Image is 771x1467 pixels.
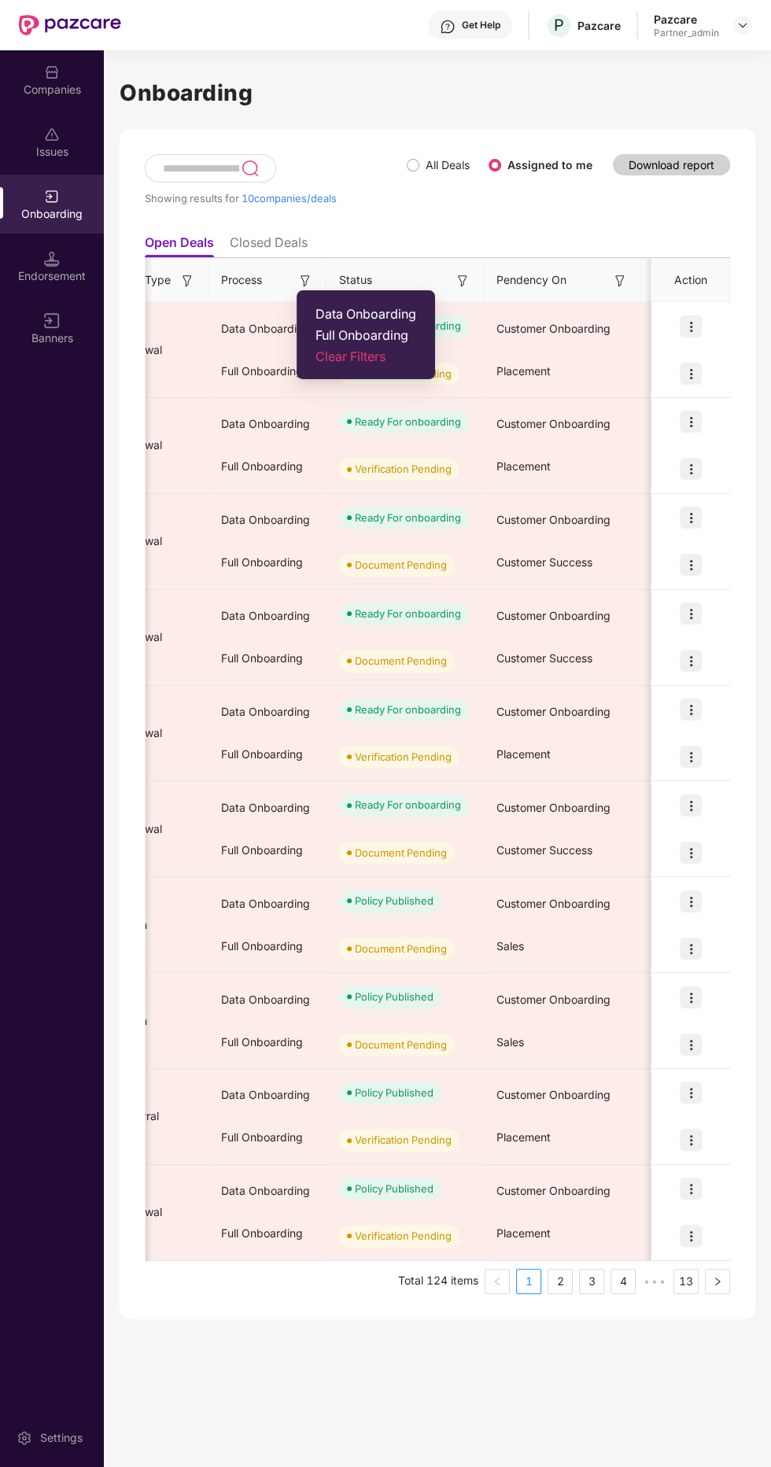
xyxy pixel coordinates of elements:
div: Data Onboarding [208,499,326,541]
img: icon [680,938,702,960]
div: Policy Published [355,989,433,1004]
div: 1 days [641,308,759,350]
div: Policy Published [355,893,433,909]
span: Customer Onboarding [496,609,611,622]
div: Full Onboarding [208,445,326,488]
div: Verification Pending [355,749,452,765]
img: svg+xml;base64,PHN2ZyB3aWR0aD0iMTYiIGhlaWdodD0iMTYiIHZpZXdCb3g9IjAgMCAxNiAxNiIgZmlsbD0ibm9uZSIgeG... [612,273,628,289]
div: 1 days [641,541,759,584]
div: Verification Pending [355,1228,452,1244]
div: 5 days [641,1074,759,1116]
a: 4 [611,1270,635,1293]
button: left [485,1269,510,1294]
img: icon [680,1225,702,1247]
div: 5 days [641,1116,759,1159]
div: Data Onboarding [208,308,326,350]
img: icon [680,1082,702,1104]
img: icon [680,650,702,672]
span: Customer Onboarding [496,1088,611,1101]
img: svg+xml;base64,PHN2ZyB3aWR0aD0iMjAiIGhlaWdodD0iMjAiIHZpZXdCb3g9IjAgMCAyMCAyMCIgZmlsbD0ibm9uZSIgeG... [44,189,60,205]
a: 2 [548,1270,572,1293]
span: Pendency On [496,271,566,289]
div: 1 days [641,595,759,637]
h1: Onboarding [120,76,755,110]
div: Full Onboarding [208,925,326,968]
div: Full Onboarding [208,1021,326,1063]
span: Customer Success [496,651,592,665]
div: Full Onboarding [208,829,326,872]
li: Open Deals [145,234,214,257]
div: Showing results for [145,192,407,205]
button: Download report [613,154,730,175]
a: 1 [517,1270,540,1293]
img: svg+xml;base64,PHN2ZyB3aWR0aD0iMTYiIGhlaWdodD0iMTYiIHZpZXdCb3g9IjAgMCAxNiAxNiIgZmlsbD0ibm9uZSIgeG... [44,313,60,329]
div: Full Onboarding [208,350,326,393]
span: Full Onboarding [315,327,416,343]
button: right [705,1269,730,1294]
li: 13 [673,1269,699,1294]
th: Action [651,259,730,302]
span: Customer Onboarding [496,322,611,335]
div: Policy Published [355,1181,433,1196]
img: icon [680,890,702,912]
div: 1 days [641,829,759,872]
div: Full Onboarding [208,733,326,776]
label: All Deals [426,158,470,171]
img: svg+xml;base64,PHN2ZyB3aWR0aD0iMTYiIGhlaWdodD0iMTYiIHZpZXdCb3g9IjAgMCAxNiAxNiIgZmlsbD0ibm9uZSIgeG... [179,273,195,289]
img: New Pazcare Logo [19,15,121,35]
li: 2 [548,1269,573,1294]
div: 4 days [641,637,759,680]
th: Pendency [641,259,759,302]
li: 1 [516,1269,541,1294]
img: svg+xml;base64,PHN2ZyB3aWR0aD0iMTYiIGhlaWdodD0iMTYiIHZpZXdCb3g9IjAgMCAxNiAxNiIgZmlsbD0ibm9uZSIgeG... [455,273,470,289]
span: Process [221,271,262,289]
div: Document Pending [355,557,447,573]
img: icon [680,1178,702,1200]
div: 5 days [641,883,759,925]
span: Clear Filters [315,348,416,364]
span: Data Onboarding [315,306,416,322]
div: Full Onboarding [208,1116,326,1159]
img: svg+xml;base64,PHN2ZyB3aWR0aD0iMjQiIGhlaWdodD0iMjUiIHZpZXdCb3g9IjAgMCAyNCAyNSIgZmlsbD0ibm9uZSIgeG... [241,159,259,178]
li: 3 [579,1269,604,1294]
div: 1 days [641,445,759,488]
div: Data Onboarding [208,979,326,1021]
img: svg+xml;base64,PHN2ZyBpZD0iU2V0dGluZy0yMHgyMCIgeG1sbnM9Imh0dHA6Ly93d3cudzMub3JnLzIwMDAvc3ZnIiB3aW... [17,1430,32,1446]
div: Full Onboarding [208,1212,326,1255]
span: Customer Success [496,843,592,857]
img: icon [680,1034,702,1056]
img: svg+xml;base64,PHN2ZyB3aWR0aD0iMTYiIGhlaWdodD0iMTYiIHZpZXdCb3g9IjAgMCAxNiAxNiIgZmlsbD0ibm9uZSIgeG... [297,273,313,289]
div: Document Pending [355,941,447,956]
li: Next 5 Pages [642,1269,667,1294]
img: svg+xml;base64,PHN2ZyBpZD0iSXNzdWVzX2Rpc2FibGVkIiB4bWxucz0iaHR0cDovL3d3dy53My5vcmcvMjAwMC9zdmciIH... [44,127,60,142]
div: 1 days [641,787,759,829]
span: Placement [496,1226,551,1240]
span: Placement [496,364,551,378]
div: 1 days [641,350,759,393]
div: Full Onboarding [208,637,326,680]
img: icon [680,842,702,864]
div: Settings [35,1430,87,1446]
div: Ready For onboarding [355,510,461,525]
div: 1 days [641,733,759,776]
span: ••• [642,1269,667,1294]
span: Customer Onboarding [496,993,611,1006]
div: Pazcare [654,12,719,27]
div: Document Pending [355,653,447,669]
div: Ready For onboarding [355,797,461,813]
div: Partner_admin [654,27,719,39]
img: icon [680,554,702,576]
div: 1 days [641,1170,759,1212]
img: svg+xml;base64,PHN2ZyBpZD0iRHJvcGRvd24tMzJ4MzIiIHhtbG5zPSJodHRwOi8vd3d3LnczLm9yZy8yMDAwL3N2ZyIgd2... [736,19,749,31]
div: Policy Published [355,1085,433,1100]
div: Data Onboarding [208,1170,326,1212]
div: Data Onboarding [208,787,326,829]
span: Sales [496,939,524,953]
div: Ready For onboarding [355,606,461,621]
div: Data Onboarding [208,595,326,637]
span: 10 companies/deals [242,192,337,205]
a: 13 [674,1270,698,1293]
a: 3 [580,1270,603,1293]
div: Pazcare [577,18,621,33]
img: icon [680,603,702,625]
